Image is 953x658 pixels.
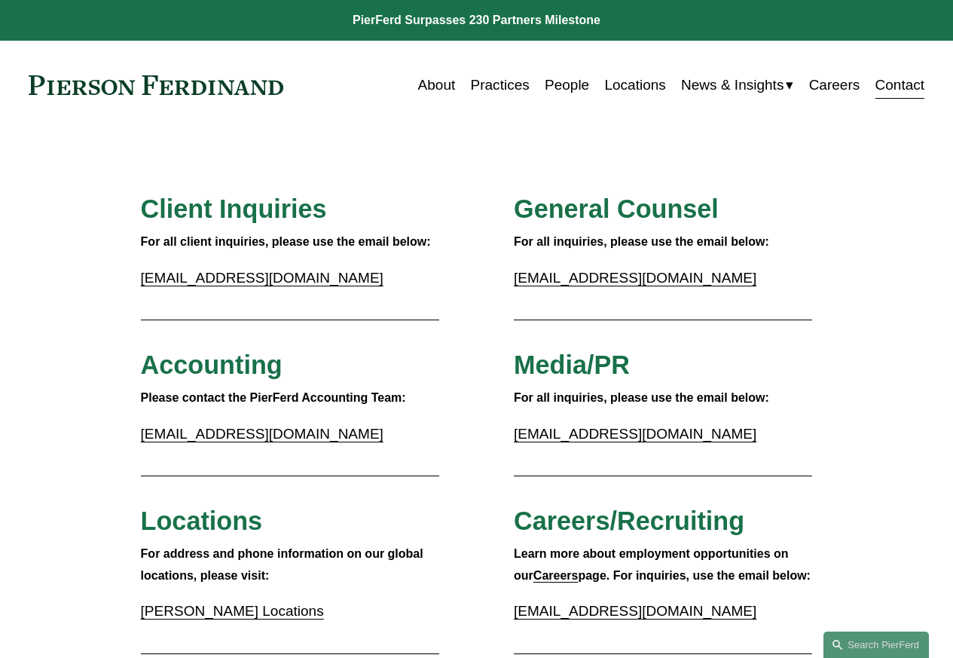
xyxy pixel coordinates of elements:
strong: For all inquiries, please use the email below: [514,235,769,248]
strong: page. For inquiries, use the email below: [578,569,811,582]
span: Media/PR [514,350,630,379]
span: General Counsel [514,194,719,223]
a: About [418,71,456,99]
a: Careers [533,569,579,582]
span: Locations [141,507,263,535]
a: [PERSON_NAME] Locations [141,603,324,619]
a: folder dropdown [681,71,793,99]
strong: For address and phone information on our global locations, please visit: [141,547,427,582]
a: [EMAIL_ADDRESS][DOMAIN_NAME] [514,603,756,619]
strong: For all inquiries, please use the email below: [514,391,769,404]
a: [EMAIL_ADDRESS][DOMAIN_NAME] [514,426,756,442]
strong: Please contact the PierFerd Accounting Team: [141,391,406,404]
a: Search this site [823,632,929,658]
span: News & Insights [681,72,783,98]
a: Contact [875,71,925,99]
a: Locations [604,71,665,99]
span: Accounting [141,350,283,379]
span: Client Inquiries [141,194,327,223]
a: People [545,71,589,99]
span: Careers/Recruiting [514,507,744,535]
a: [EMAIL_ADDRESS][DOMAIN_NAME] [141,270,383,286]
strong: Learn more about employment opportunities on our [514,547,792,582]
a: [EMAIL_ADDRESS][DOMAIN_NAME] [141,426,383,442]
a: Careers [809,71,860,99]
a: [EMAIL_ADDRESS][DOMAIN_NAME] [514,270,756,286]
a: Practices [471,71,530,99]
strong: For all client inquiries, please use the email below: [141,235,431,248]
